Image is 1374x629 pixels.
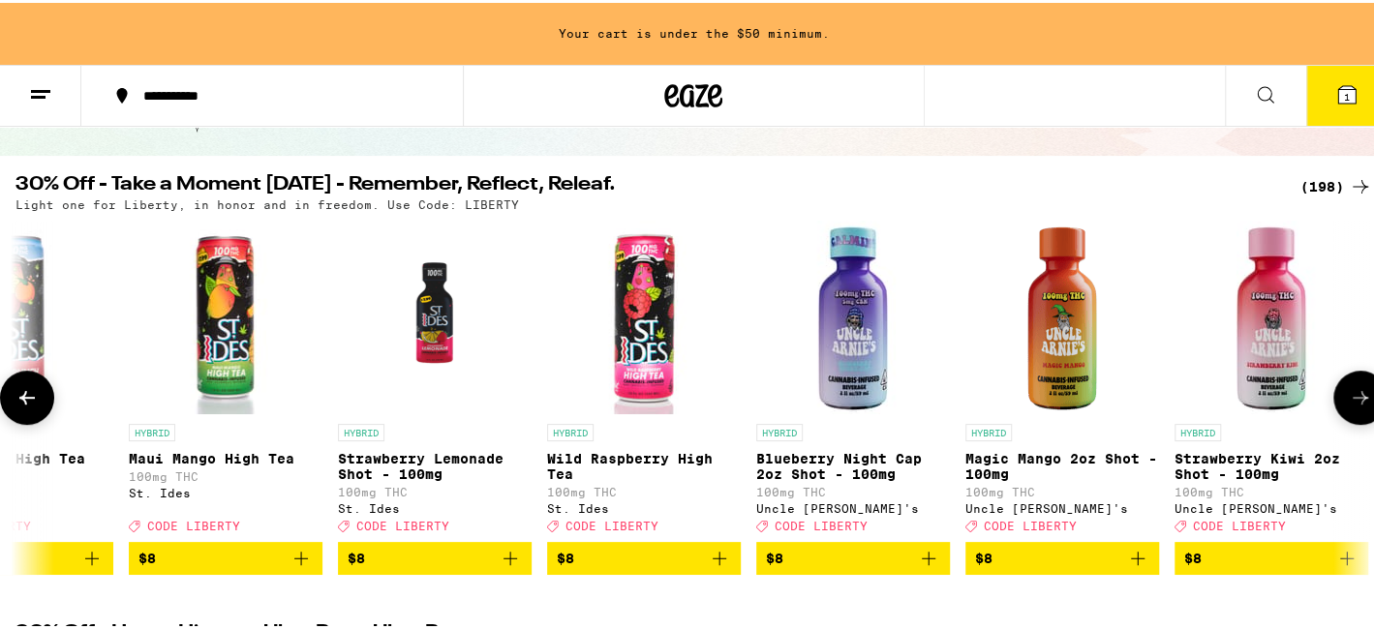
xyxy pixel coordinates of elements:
a: Open page for Blueberry Night Cap 2oz Shot - 100mg from Uncle Arnie's [756,218,950,539]
p: HYBRID [756,421,803,438]
p: Maui Mango High Tea [129,448,322,464]
p: Light one for Liberty, in honor and in freedom. Use Code: LIBERTY [15,195,519,208]
p: 100mg THC [965,483,1159,495]
span: CODE LIBERTY [1193,517,1286,529]
img: Uncle Arnie's - Magic Mango 2oz Shot - 100mg [965,218,1159,411]
p: HYBRID [129,421,175,438]
a: Open page for Maui Mango High Tea from St. Ides [129,218,322,539]
span: 1 [1344,88,1350,100]
button: Add to bag [338,539,532,572]
p: 100mg THC [547,483,741,495]
span: Hi. Need any help? [20,14,148,29]
p: 100mg THC [129,467,322,480]
span: $8 [975,548,992,563]
p: Blueberry Night Cap 2oz Shot - 100mg [756,448,950,479]
a: Open page for Strawberry Lemonade Shot - 100mg from St. Ides [338,218,532,539]
div: St. Ides [129,484,322,496]
img: St. Ides - Strawberry Lemonade Shot - 100mg [338,218,532,411]
span: CODE LIBERTY [984,517,1077,529]
div: Uncle [PERSON_NAME]'s [965,499,1159,512]
button: Add to bag [965,539,1159,572]
a: Open page for Strawberry Kiwi 2oz Shot - 100mg from Uncle Arnie's [1175,218,1368,539]
img: St. Ides - Wild Raspberry High Tea [547,218,741,411]
p: HYBRID [1175,421,1221,438]
p: HYBRID [547,421,594,438]
span: CODE LIBERTY [356,517,449,529]
div: Uncle [PERSON_NAME]'s [756,499,950,512]
span: $8 [1184,548,1202,563]
p: 100mg THC [1175,483,1368,495]
p: 100mg THC [756,483,950,495]
p: HYBRID [338,421,384,438]
button: Add to bag [1175,539,1368,572]
button: Add to bag [129,539,322,572]
h2: 30% Off - Take a Moment [DATE] - Remember, Reflect, Releaf. [15,172,1277,195]
img: St. Ides - Maui Mango High Tea [129,218,322,411]
img: Uncle Arnie's - Strawberry Kiwi 2oz Shot - 100mg [1175,218,1368,411]
span: CODE LIBERTY [565,517,658,529]
span: $8 [138,548,156,563]
button: Add to bag [756,539,950,572]
span: $8 [766,548,783,563]
span: CODE LIBERTY [147,517,240,529]
p: Magic Mango 2oz Shot - 100mg [965,448,1159,479]
span: $8 [348,548,365,563]
p: HYBRID [965,421,1012,438]
span: $8 [557,548,574,563]
a: Open page for Magic Mango 2oz Shot - 100mg from Uncle Arnie's [965,218,1159,539]
p: Wild Raspberry High Tea [547,448,741,479]
button: Add to bag [547,539,741,572]
div: St. Ides [338,499,532,512]
p: Strawberry Lemonade Shot - 100mg [338,448,532,479]
img: Uncle Arnie's - Blueberry Night Cap 2oz Shot - 100mg [756,218,950,411]
p: Strawberry Kiwi 2oz Shot - 100mg [1175,448,1368,479]
div: St. Ides [547,499,741,512]
a: (198) [1300,172,1372,195]
a: Open page for Wild Raspberry High Tea from St. Ides [547,218,741,539]
span: CODE LIBERTY [775,517,868,529]
p: 100mg THC [338,483,532,495]
div: Uncle [PERSON_NAME]'s [1175,499,1368,512]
